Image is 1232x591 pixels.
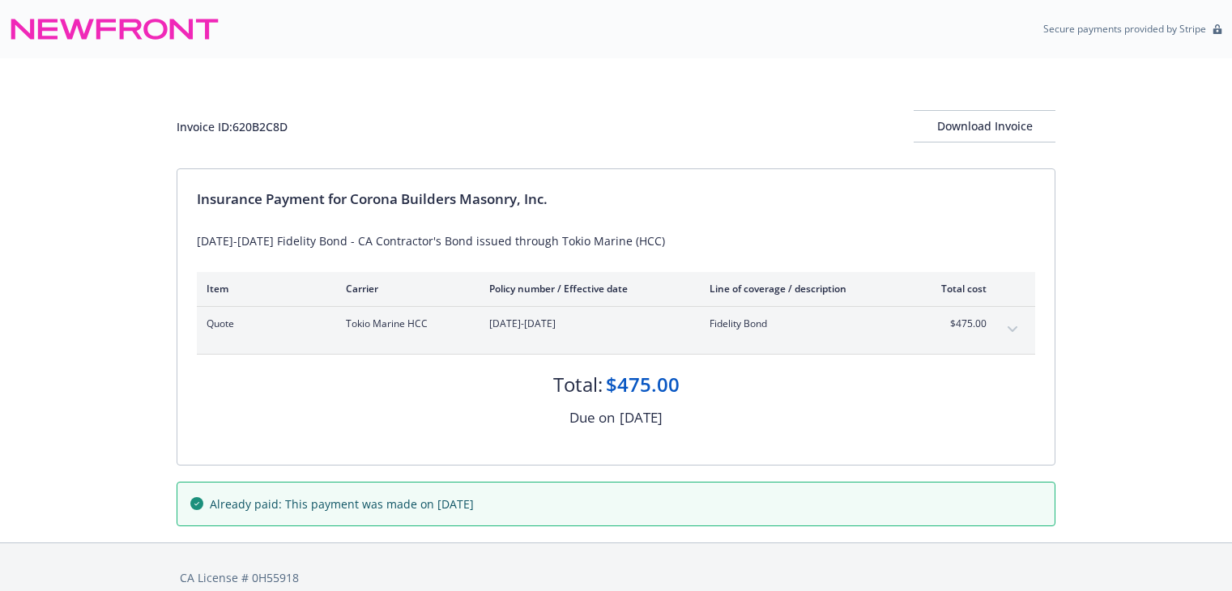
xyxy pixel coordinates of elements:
[926,282,987,295] div: Total cost
[177,118,288,135] div: Invoice ID: 620B2C8D
[346,317,463,331] span: Tokio Marine HCC
[197,189,1035,210] div: Insurance Payment for Corona Builders Masonry, Inc.
[1043,22,1206,36] p: Secure payments provided by Stripe
[926,317,987,331] span: $475.00
[197,232,1035,249] div: [DATE]-[DATE] Fidelity Bond - CA Contractor's Bond issued through Tokio Marine (HCC)
[553,371,603,398] div: Total:
[710,317,900,331] span: Fidelity Bond
[180,569,1052,586] div: CA License # 0H55918
[914,111,1055,142] div: Download Invoice
[606,371,680,398] div: $475.00
[620,407,663,428] div: [DATE]
[914,110,1055,142] button: Download Invoice
[710,282,900,295] div: Line of coverage / description
[210,495,474,512] span: Already paid: This payment was made on [DATE]
[207,317,320,331] span: Quote
[1000,317,1025,342] button: expand content
[207,282,320,295] div: Item
[569,407,615,428] div: Due on
[489,317,684,331] span: [DATE]-[DATE]
[489,282,684,295] div: Policy number / Effective date
[197,307,1035,354] div: QuoteTokio Marine HCC[DATE]-[DATE]Fidelity Bond$475.00expand content
[346,282,463,295] div: Carrier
